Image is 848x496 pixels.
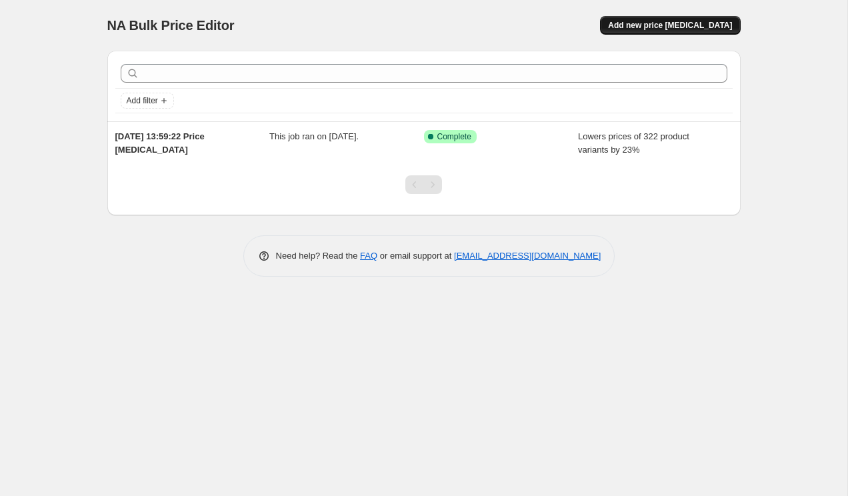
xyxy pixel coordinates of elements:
[121,93,174,109] button: Add filter
[437,131,471,142] span: Complete
[127,95,158,106] span: Add filter
[360,251,377,261] a: FAQ
[578,131,689,155] span: Lowers prices of 322 product variants by 23%
[107,18,235,33] span: NA Bulk Price Editor
[115,131,205,155] span: [DATE] 13:59:22 Price [MEDICAL_DATA]
[269,131,359,141] span: This job ran on [DATE].
[454,251,601,261] a: [EMAIL_ADDRESS][DOMAIN_NAME]
[377,251,454,261] span: or email support at
[405,175,442,194] nav: Pagination
[608,20,732,31] span: Add new price [MEDICAL_DATA]
[600,16,740,35] button: Add new price [MEDICAL_DATA]
[276,251,361,261] span: Need help? Read the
